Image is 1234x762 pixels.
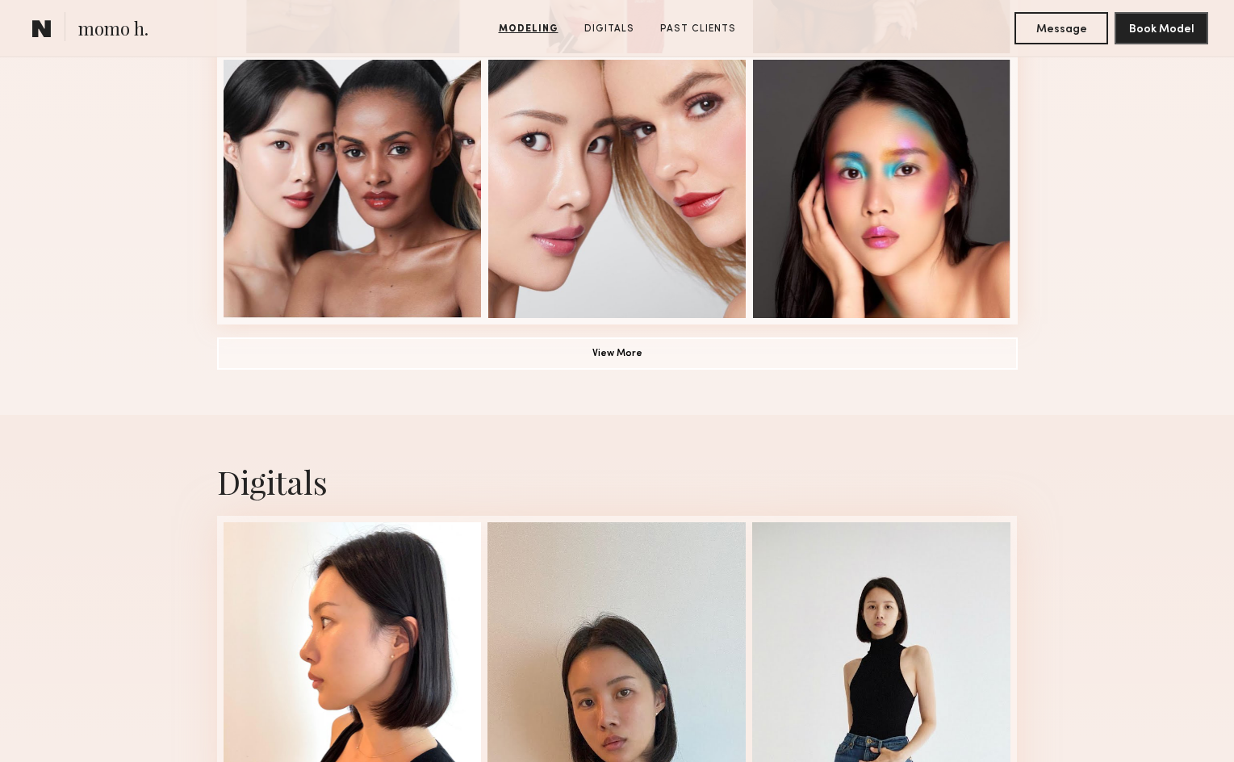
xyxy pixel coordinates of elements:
[1115,12,1208,44] button: Book Model
[578,22,641,36] a: Digitals
[654,22,742,36] a: Past Clients
[1014,12,1108,44] button: Message
[217,460,1018,503] div: Digitals
[1115,21,1208,35] a: Book Model
[78,16,148,44] span: momo h.
[492,22,565,36] a: Modeling
[217,337,1018,370] button: View More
